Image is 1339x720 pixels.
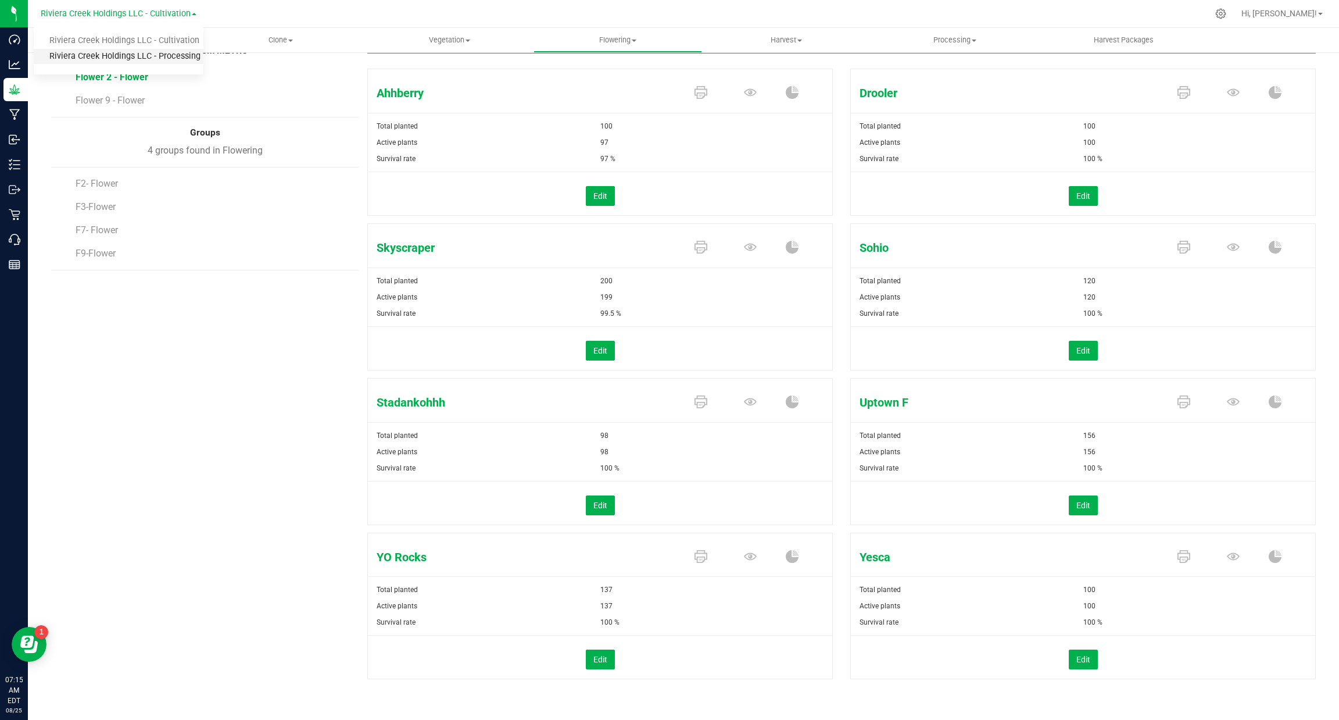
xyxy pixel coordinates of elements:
span: 100 % [600,460,620,476]
span: Vegetation [366,35,533,45]
inline-svg: Manufacturing [9,109,20,120]
span: Total planted [377,122,418,130]
span: 100 % [1083,305,1102,322]
inline-svg: Reports [9,259,20,270]
span: Flower 9 - Flower [76,95,145,106]
span: 200 [600,273,613,289]
span: 98 [600,427,608,444]
span: YO Rocks [368,548,678,566]
span: Total planted [377,277,418,285]
span: Total planted [860,432,901,440]
inline-svg: Grow [9,84,20,95]
span: Total planted [860,122,901,130]
a: Vegetation [365,28,534,52]
span: 137 [600,598,613,614]
inline-svg: Dashboard [9,34,20,45]
span: Total planted [860,586,901,594]
span: Sohio [851,239,1161,256]
span: Active plants [860,138,900,147]
span: 100 % [1083,151,1102,167]
span: Active plants [860,448,900,456]
span: F3-Flower [76,201,116,212]
span: F2- Flower [76,178,118,189]
span: 100 [1083,134,1095,151]
a: Processing [871,28,1039,52]
a: Overview [28,28,196,52]
a: Clone [196,28,365,52]
span: Hi, [PERSON_NAME]! [1241,9,1317,18]
a: Riviera Creek Holdings LLC - Cultivation [34,33,203,49]
span: Active plants [377,602,417,610]
span: 100 [1083,118,1095,134]
span: 97 [600,134,608,151]
span: 100 [1083,582,1095,598]
span: Survival rate [860,464,898,472]
span: Survival rate [377,155,416,163]
span: 156 [1083,444,1095,460]
a: Flowering [534,28,702,52]
span: Total planted [377,586,418,594]
span: Survival rate [860,618,898,626]
a: Harvest Packages [1039,28,1208,52]
span: Survival rate [377,309,416,318]
inline-svg: Retail [9,209,20,220]
span: Active plants [377,293,417,301]
inline-svg: Call Center [9,234,20,245]
button: Edit [1069,496,1098,515]
span: Survival rate [377,464,416,472]
div: Groups [51,126,359,140]
span: Survival rate [860,309,898,318]
span: Harvest [703,35,870,45]
span: Harvest Packages [1078,35,1169,45]
iframe: Resource center [12,627,46,662]
inline-svg: Analytics [9,59,20,70]
iframe: Resource center unread badge [34,625,48,639]
span: Yesca [851,548,1161,566]
p: 07:15 AM EDT [5,675,23,706]
span: F9-Flower [76,248,116,259]
button: Edit [1069,650,1098,669]
span: Survival rate [377,618,416,626]
span: Drooler [851,84,1161,102]
span: Survival rate [860,155,898,163]
span: Active plants [860,293,900,301]
span: 100 [1083,598,1095,614]
span: Skyscraper [368,239,678,256]
span: 100 % [1083,460,1102,476]
a: Riviera Creek Holdings LLC - Processing [34,49,203,65]
span: 156 [1083,427,1095,444]
span: 199 [600,289,613,305]
span: Active plants [377,138,417,147]
span: 120 [1083,273,1095,289]
span: Uptown F [851,394,1161,411]
inline-svg: Inbound [9,134,20,145]
span: Riviera Creek Holdings LLC - Cultivation [41,9,191,19]
button: Edit [586,650,615,669]
span: 99.5 % [600,305,621,322]
inline-svg: Outbound [9,184,20,195]
span: Active plants [860,602,900,610]
div: Manage settings [1213,8,1228,19]
span: F7- Flower [76,224,118,236]
span: Total planted [860,277,901,285]
span: Stadankohhh [368,394,678,411]
button: Edit [1069,341,1098,361]
span: 100 % [1083,614,1102,630]
span: 100 [600,118,613,134]
span: 137 [600,582,613,598]
button: Edit [1069,186,1098,206]
button: Edit [586,496,615,515]
span: Flowering [534,35,701,45]
div: 4 groups found in Flowering [51,144,359,158]
span: 98 [600,444,608,460]
span: Total planted [377,432,418,440]
span: Clone [197,35,364,45]
span: Flower 2 - Flower [76,72,148,83]
span: 97 % [600,151,615,167]
p: 08/25 [5,706,23,715]
button: Edit [586,186,615,206]
inline-svg: Inventory [9,159,20,170]
button: Edit [586,341,615,361]
span: 120 [1083,289,1095,305]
